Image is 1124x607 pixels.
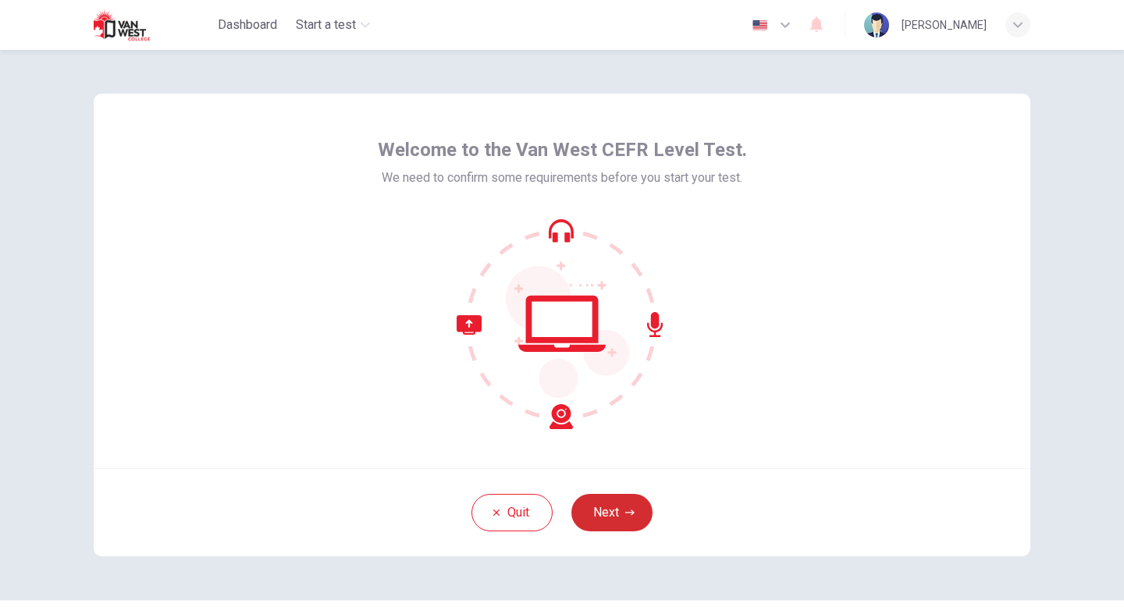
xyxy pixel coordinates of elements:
[902,16,987,34] div: [PERSON_NAME]
[290,11,376,39] button: Start a test
[382,169,742,187] span: We need to confirm some requirements before you start your test.
[218,16,277,34] span: Dashboard
[750,20,770,31] img: en
[296,16,356,34] span: Start a test
[94,9,176,41] img: Van West logo
[571,494,653,531] button: Next
[212,11,283,39] button: Dashboard
[471,494,553,531] button: Quit
[94,9,212,41] a: Van West logo
[864,12,889,37] img: Profile picture
[378,137,747,162] span: Welcome to the Van West CEFR Level Test.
